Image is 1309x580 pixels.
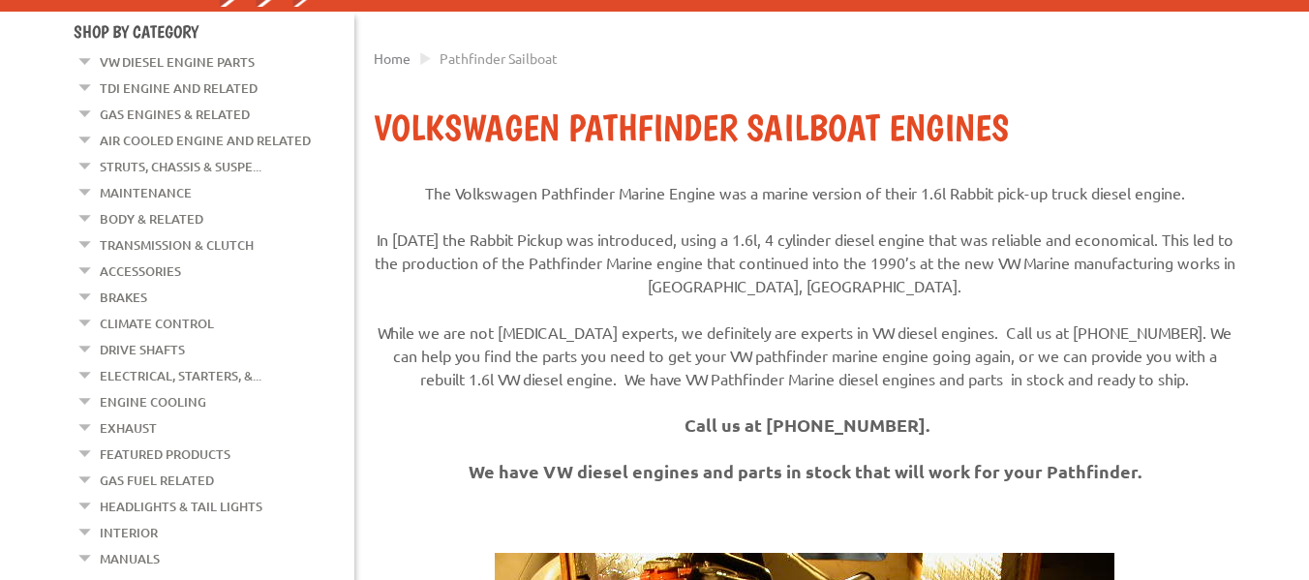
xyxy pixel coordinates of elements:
[100,546,160,571] a: Manuals
[100,389,206,414] a: Engine Cooling
[100,206,203,231] a: Body & Related
[100,232,254,258] a: Transmission & Clutch
[375,229,1235,295] span: In [DATE] the Rabbit Pickup was introduced, using a 1.6l, 4 cylinder diesel engine that was relia...
[100,128,311,153] a: Air Cooled Engine and Related
[100,49,255,75] a: VW Diesel Engine Parts
[374,106,1235,152] h1: Volkswagen Pathfinder Sailboat Engines
[100,442,230,467] a: Featured Products
[425,183,1185,202] span: The Volkswagen Pathfinder Marine Engine was a marine version of their 1.6l Rabbit pick-up truck d...
[374,49,411,67] a: Home
[100,259,181,284] a: Accessories
[100,468,214,493] a: Gas Fuel Related
[100,494,262,519] a: Headlights & Tail Lights
[74,21,354,42] h4: Shop By Category
[100,285,147,310] a: Brakes
[440,49,558,67] span: Pathfinder Sailboat
[100,415,157,441] a: Exhaust
[685,413,929,436] strong: Call us at [PHONE_NUMBER].
[469,460,1142,482] strong: We have VW diesel engines and parts in stock that will work for your Pathfinder.
[100,180,192,205] a: Maintenance
[100,102,250,127] a: Gas Engines & Related
[100,363,261,388] a: Electrical, Starters, &...
[100,337,185,362] a: Drive Shafts
[100,520,158,545] a: Interior
[100,311,214,336] a: Climate Control
[378,322,1232,388] span: While we are not [MEDICAL_DATA] experts, we definitely are experts in VW diesel engines. Call us ...
[100,76,258,101] a: TDI Engine and Related
[100,154,261,179] a: Struts, Chassis & Suspe...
